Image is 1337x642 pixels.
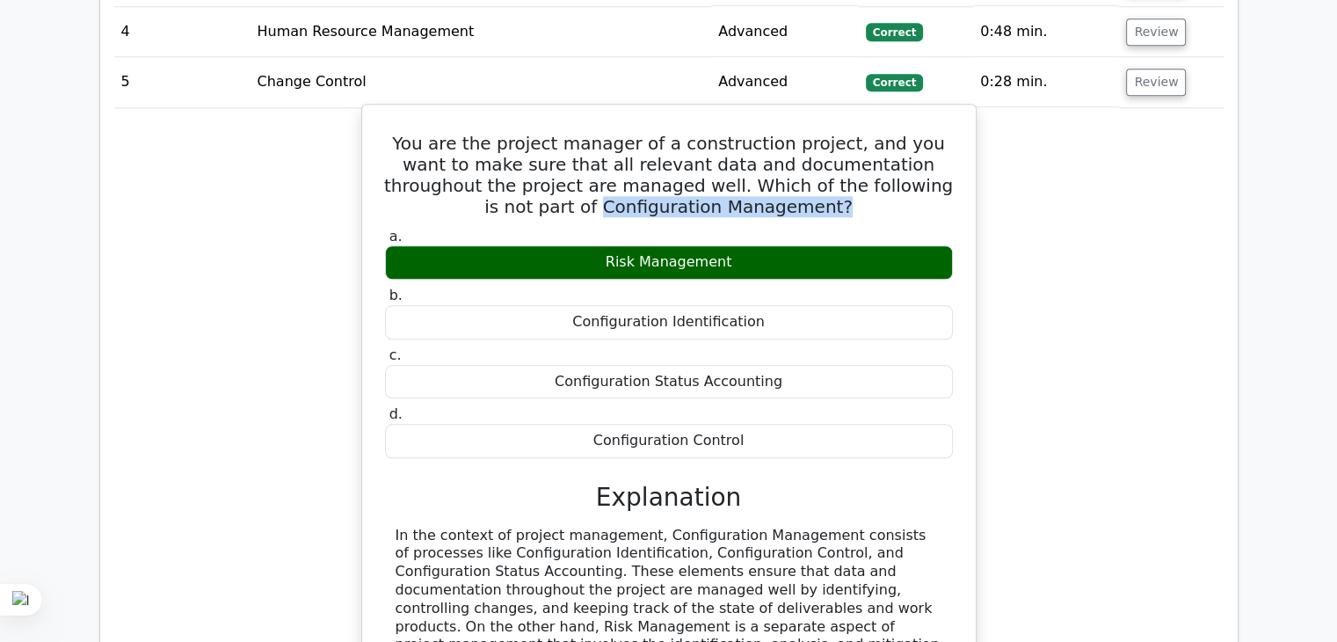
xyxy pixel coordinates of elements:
button: Review [1126,18,1186,46]
h5: You are the project manager of a construction project, and you want to make sure that all relevan... [383,133,955,217]
div: Risk Management [385,245,953,280]
span: d. [389,405,403,422]
td: Change Control [251,57,712,107]
span: Correct [866,74,923,91]
span: b. [389,287,403,303]
td: Advanced [711,57,859,107]
div: Configuration Status Accounting [385,365,953,399]
td: 0:28 min. [973,57,1119,107]
button: Review [1126,69,1186,96]
td: 4 [114,7,251,57]
td: 0:48 min. [973,7,1119,57]
td: 5 [114,57,251,107]
div: Configuration Control [385,424,953,458]
span: Correct [866,23,923,40]
div: Configuration Identification [385,305,953,339]
span: a. [389,228,403,244]
td: Advanced [711,7,859,57]
h3: Explanation [396,483,942,513]
td: Human Resource Management [251,7,712,57]
span: c. [389,347,402,363]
